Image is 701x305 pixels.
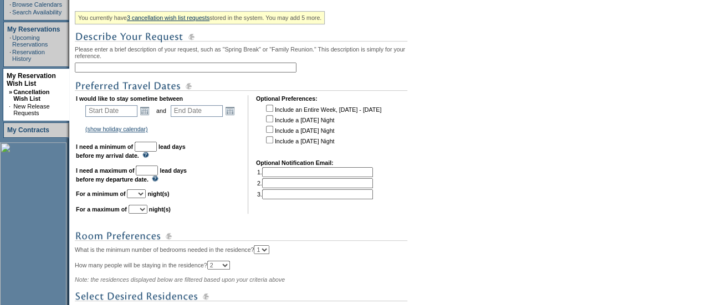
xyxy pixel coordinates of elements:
[7,72,56,87] a: My Reservation Wish List
[152,175,158,182] img: questionMark_lightBlue.gif
[9,9,11,15] td: ·
[142,152,149,158] img: questionMark_lightBlue.gif
[147,190,169,197] b: night(s)
[9,34,11,48] td: ·
[9,103,12,116] td: ·
[257,178,373,188] td: 2.
[7,25,60,33] a: My Reservations
[9,49,11,62] td: ·
[256,159,334,166] b: Optional Notification Email:
[12,49,45,62] a: Reservation History
[12,34,48,48] a: Upcoming Reservations
[257,167,373,177] td: 1.
[13,103,49,116] a: New Release Requests
[9,89,12,95] b: »
[76,190,125,197] b: For a minimum of
[155,103,168,118] td: and
[264,103,381,152] td: Include an Entire Week, [DATE] - [DATE] Include a [DATE] Night Include a [DATE] Night Include a [...
[76,167,187,183] b: lead days before my departure date.
[76,167,134,174] b: I need a maximum of
[75,276,285,283] span: Note: the residences displayed below are filtered based upon your criteria above
[224,105,236,117] a: Open the calendar popup.
[76,143,186,159] b: lead days before my arrival date.
[76,206,127,213] b: For a maximum of
[7,126,49,134] a: My Contracts
[9,1,11,8] td: ·
[75,229,407,243] img: subTtlRoomPreferences.gif
[171,105,223,117] input: Date format: M/D/Y. Shortcut keys: [T] for Today. [UP] or [.] for Next Day. [DOWN] or [,] for Pre...
[85,126,148,132] a: (show holiday calendar)
[256,95,318,102] b: Optional Preferences:
[12,9,62,15] a: Search Availability
[85,105,137,117] input: Date format: M/D/Y. Shortcut keys: [T] for Today. [UP] or [.] for Next Day. [DOWN] or [,] for Pre...
[76,95,183,102] b: I would like to stay sometime between
[139,105,151,117] a: Open the calendar popup.
[127,14,209,21] a: 3 cancellation wish list requests
[75,11,325,24] div: You currently have stored in the system. You may add 5 more.
[149,206,171,213] b: night(s)
[257,189,373,199] td: 3.
[76,143,133,150] b: I need a minimum of
[12,1,62,8] a: Browse Calendars
[13,89,49,102] a: Cancellation Wish List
